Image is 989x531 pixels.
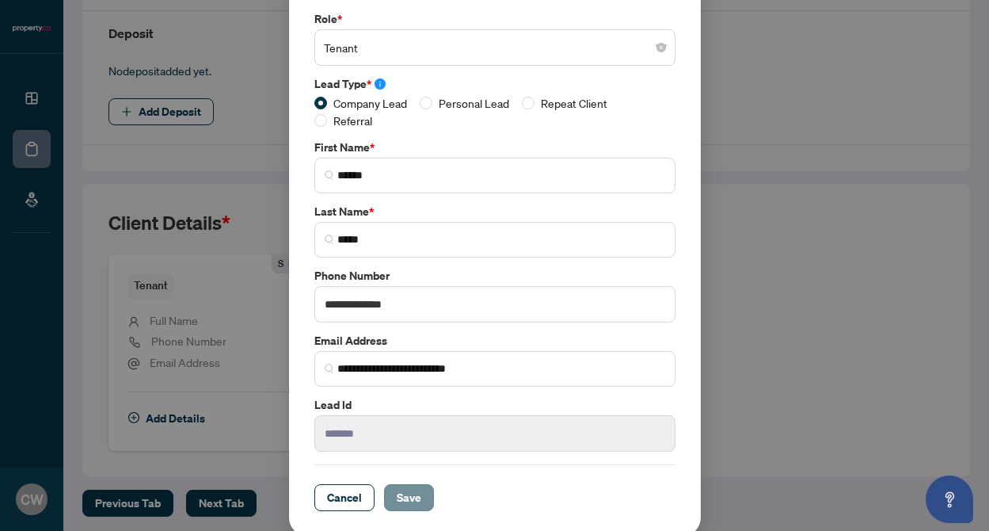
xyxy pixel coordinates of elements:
[327,94,413,112] span: Company Lead
[325,170,334,180] img: search_icon
[327,112,378,129] span: Referral
[926,476,973,523] button: Open asap
[397,485,421,510] span: Save
[534,94,614,112] span: Repeat Client
[327,485,362,510] span: Cancel
[314,75,675,93] label: Lead Type
[656,43,666,52] span: close-circle
[314,332,675,350] label: Email Address
[314,10,675,28] label: Role
[314,139,675,156] label: First Name
[325,364,334,373] img: search_icon
[384,484,434,511] button: Save
[432,94,515,112] span: Personal Lead
[314,203,675,220] label: Last Name
[375,78,386,90] span: info-circle
[314,484,375,511] button: Cancel
[314,396,675,414] label: Lead Id
[314,267,675,285] label: Phone Number
[324,32,666,63] span: Tenant
[325,235,334,244] img: search_icon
